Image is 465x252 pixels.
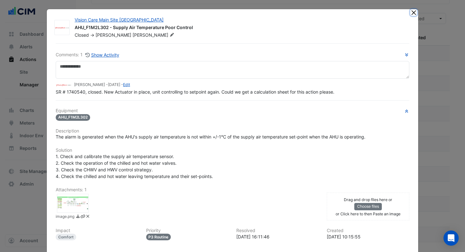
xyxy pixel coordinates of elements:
a: Download [76,214,80,220]
h6: Impact [56,228,139,233]
h6: Priority [146,228,229,233]
div: Comfort [56,234,76,240]
span: [PERSON_NAME] [133,32,176,38]
span: AHU_F1M2L302 [56,114,90,121]
small: or Click here to then Paste an image [336,212,400,216]
img: JnJ Vision Care [55,25,69,31]
div: AHU_F1M2L302 - Supply Air Temperature Poor Control [75,24,403,32]
span: 1. Check and calibrate the supply air temperature sensor. 2. Check the operation of the chilled a... [56,154,213,179]
small: [PERSON_NAME] - - [74,82,130,88]
button: Close [410,9,417,16]
h6: Equipment [56,108,409,114]
h6: Attachments: 1 [56,187,409,193]
span: SR # 1740540, closed. New Actuator in place, unit controlling to setpoint again. Could we get a c... [56,89,334,95]
small: Drag and drop files here or [344,197,392,202]
img: JnJ Vision Care [56,82,71,89]
div: Comments: 1 [56,51,120,58]
small: image.png [56,214,74,220]
span: [PERSON_NAME] [96,32,131,38]
h6: Description [56,128,409,134]
a: Delete [85,214,90,220]
span: -> [90,32,94,38]
div: [DATE] 16:11:46 [236,233,319,240]
button: Show Activity [85,51,120,58]
a: Copy link to clipboard [80,214,85,220]
div: [DATE] 10:15:55 [327,233,410,240]
a: Vision Care Main Site [GEOGRAPHIC_DATA] [75,17,164,22]
span: The alarm is generated when the AHU's supply air temperature is not within +/-1°C of the supply a... [56,134,365,139]
div: image.png [57,194,89,213]
h6: Created [327,228,410,233]
a: Edit [123,82,130,87]
span: Closed [75,32,89,38]
div: P3 Routine [146,234,171,240]
button: Choose files [354,203,382,210]
div: Open Intercom Messenger [443,230,459,246]
h6: Resolved [236,228,319,233]
h6: Solution [56,148,409,153]
span: 2025-09-29 16:11:35 [108,82,120,87]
